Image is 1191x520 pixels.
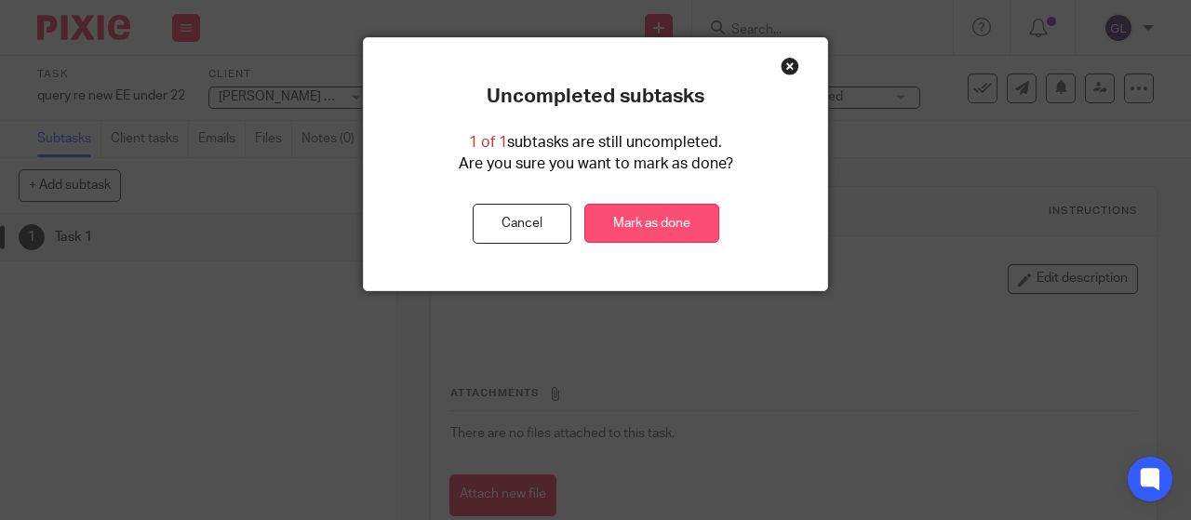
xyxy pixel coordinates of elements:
[487,85,704,109] p: Uncompleted subtasks
[459,153,733,175] p: Are you sure you want to mark as done?
[469,135,507,150] span: 1 of 1
[469,132,722,153] p: subtasks are still uncompleted.
[781,57,799,75] div: Close this dialog window
[584,204,719,244] a: Mark as done
[473,204,571,244] button: Cancel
